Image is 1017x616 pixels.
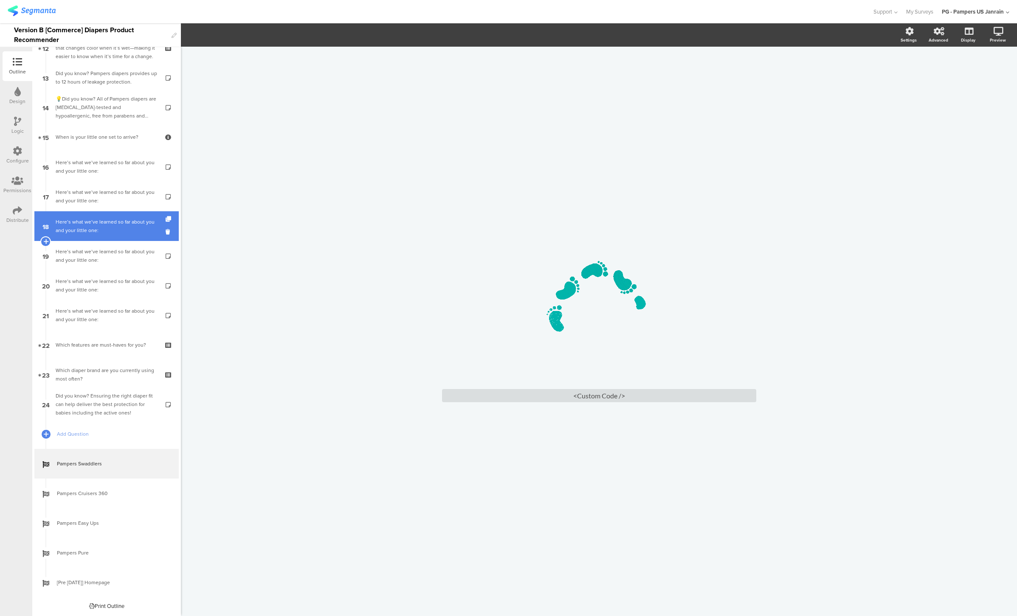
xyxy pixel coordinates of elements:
a: 13 Did you know? Pampers diapers provides up to 12 hours of leakage protection. [34,63,179,92]
div: Configure [6,157,29,165]
div: Settings [901,37,917,43]
div: <Custom Code /> [442,389,756,402]
a: 23 Which diaper brand are you currently using most often? [34,360,179,389]
div: When is your little one set to arrive? [56,133,157,141]
div: Here’s what we’ve learned so far about you and your little one: [56,247,157,264]
i: Duplicate [166,216,173,222]
div: Logic [11,127,24,135]
div: PG - Pampers US Janrain [942,8,1004,16]
span: 15 [42,132,49,142]
a: Pampers Pure [34,538,179,568]
span: Add Question [57,430,166,438]
span: Pampers Swaddlers [57,459,166,468]
a: 16 Here’s what we’ve learned so far about you and your little one: [34,152,179,182]
a: 12 A wetness indicator is a line on the diaper that changes color when it’s wet—making it easier ... [34,33,179,63]
a: 24 Did you know? Ensuring the right diaper fit can help deliver the best protection for babies in... [34,389,179,419]
span: 17 [43,192,49,201]
span: Pampers Cruisers 360 [57,489,166,498]
div: Here’s what we’ve learned so far about you and your little one: [56,158,157,175]
a: 20 Here’s what we’ve learned so far about you and your little one: [34,271,179,300]
span: 19 [42,251,49,260]
div: Display [961,37,975,43]
div: Which diaper brand are you currently using most often? [56,366,157,383]
div: A wetness indicator is a line on the diaper that changes color when it’s wet—making it easier to ... [56,35,157,61]
div: 💡Did you know? All of Pampers diapers are dermatologist-tested and hypoallergenic, free from para... [56,95,157,120]
a: Pampers Easy Ups [34,508,179,538]
a: 22 Which features are must-haves for you? [34,330,179,360]
div: Advanced [929,37,948,43]
div: Here’s what we’ve learned so far about you and your little one: [56,218,157,235]
span: [Pre [DATE]] Homepage [57,578,166,587]
a: Pampers Cruisers 360 [34,479,179,508]
span: 20 [42,281,50,290]
span: 24 [42,400,50,409]
a: 15 When is your little one set to arrive? [34,122,179,152]
div: Outline [9,68,26,76]
div: Here’s what we’ve learned so far about you and your little one: [56,307,157,324]
span: 13 [42,73,49,82]
a: Pampers Swaddlers [34,449,179,479]
a: 14 💡Did you know? All of Pampers diapers are [MEDICAL_DATA]-tested and hypoallergenic, free from ... [34,92,179,122]
div: Did you know? Pampers diapers provides up to 12 hours of leakage protection. [56,69,157,86]
span: 22 [42,340,50,350]
span: Pampers Easy Ups [57,519,166,527]
div: Here’s what we’ve learned so far about you and your little one: [56,277,157,294]
a: 21 Here’s what we’ve learned so far about you and your little one: [34,300,179,330]
a: [Pre [DATE]] Homepage [34,568,179,597]
span: 21 [42,311,49,320]
div: Print Outline [89,602,124,610]
div: Which features are must-haves for you? [56,341,157,349]
i: Delete [166,228,173,236]
a: 18 Here’s what we’ve learned so far about you and your little one: [34,211,179,241]
span: 14 [42,103,49,112]
span: Support [873,8,892,16]
a: 19 Here’s what we’ve learned so far about you and your little one: [34,241,179,271]
span: Pampers Pure [57,549,166,557]
div: Version B [Commerce] Diapers Product Recommender [14,23,167,47]
div: Preview [990,37,1006,43]
span: 23 [42,370,50,379]
div: Design [9,98,25,105]
img: segmanta logo [8,6,56,16]
span: 16 [42,162,49,171]
div: Permissions [3,187,31,194]
span: 18 [42,221,49,231]
div: Here’s what we’ve learned so far about you and your little one: [56,188,157,205]
span: 12 [42,43,49,53]
div: Did you know? Ensuring the right diaper fit can help deliver the best protection for babies inclu... [56,392,157,417]
div: Distribute [6,216,29,224]
a: 17 Here’s what we’ve learned so far about you and your little one: [34,182,179,211]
